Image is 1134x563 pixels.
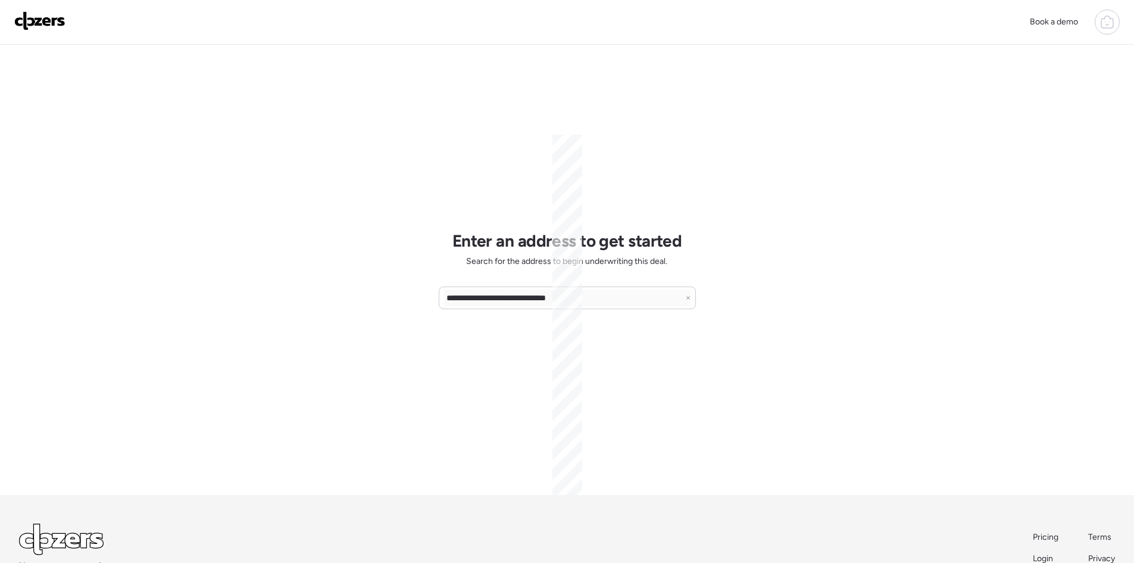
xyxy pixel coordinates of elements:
[1033,532,1058,542] span: Pricing
[452,231,682,251] h1: Enter an address to get started
[1033,531,1060,543] a: Pricing
[466,256,667,267] span: Search for the address to begin underwriting this deal.
[19,524,104,555] img: Logo Light
[1088,531,1115,543] a: Terms
[14,11,65,30] img: Logo
[1030,17,1078,27] span: Book a demo
[1088,532,1111,542] span: Terms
